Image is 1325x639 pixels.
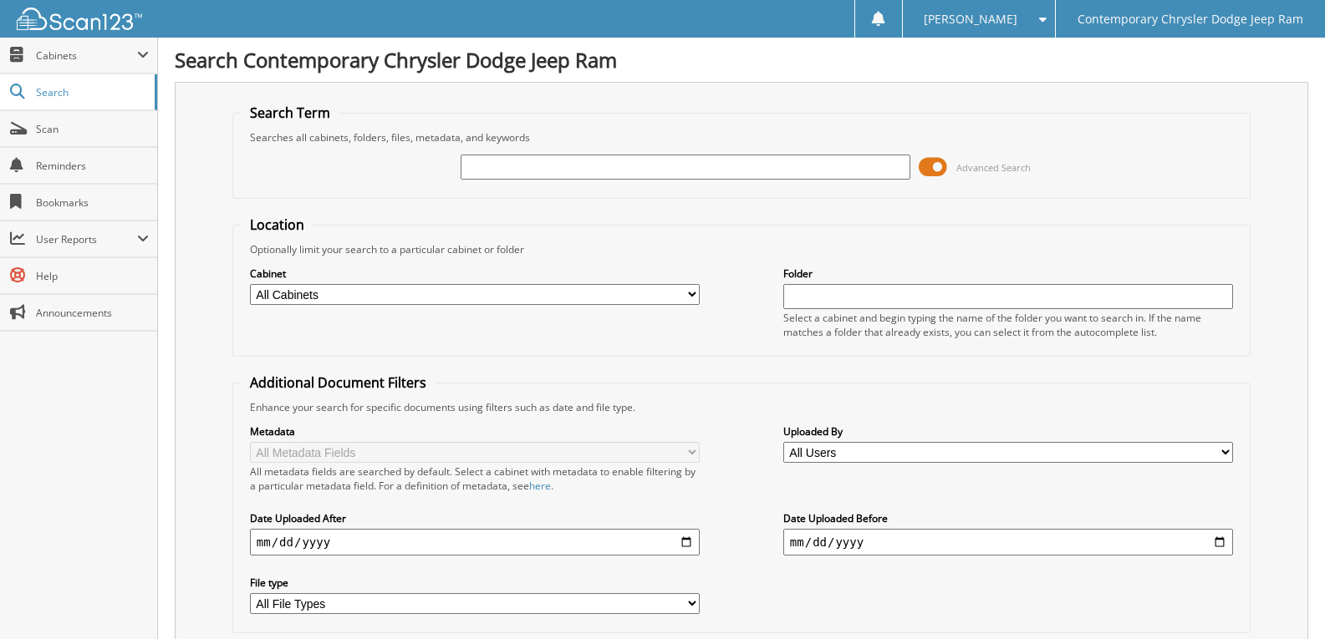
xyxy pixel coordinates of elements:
[36,159,149,173] span: Reminders
[783,266,1233,281] label: Folder
[36,306,149,320] span: Announcements
[783,311,1233,339] div: Select a cabinet and begin typing the name of the folder you want to search in. If the name match...
[250,576,700,590] label: File type
[36,48,137,63] span: Cabinets
[36,122,149,136] span: Scan
[250,511,700,525] label: Date Uploaded After
[17,8,142,30] img: scan123-logo-white.svg
[250,424,700,439] label: Metadata
[242,400,1241,414] div: Enhance your search for specific documents using filters such as date and file type.
[242,373,435,392] legend: Additional Document Filters
[36,232,137,246] span: User Reports
[529,479,551,493] a: here
[242,130,1241,145] div: Searches all cabinets, folders, files, metadata, and keywords
[250,266,700,281] label: Cabinet
[250,464,700,493] div: All metadata fields are searched by default. Select a cabinet with metadata to enable filtering b...
[783,529,1233,555] input: end
[924,14,1017,24] span: [PERSON_NAME]
[36,85,146,99] span: Search
[175,46,1308,74] h1: Search Contemporary Chrysler Dodge Jeep Ram
[36,195,149,210] span: Bookmarks
[1078,14,1303,24] span: Contemporary Chrysler Dodge Jeep Ram
[242,104,339,122] legend: Search Term
[1241,559,1325,639] iframe: Chat Widget
[783,424,1233,439] label: Uploaded By
[783,511,1233,525] label: Date Uploaded Before
[242,216,313,234] legend: Location
[36,269,149,283] span: Help
[956,161,1031,174] span: Advanced Search
[250,529,700,555] input: start
[242,242,1241,256] div: Optionally limit your search to a particular cabinet or folder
